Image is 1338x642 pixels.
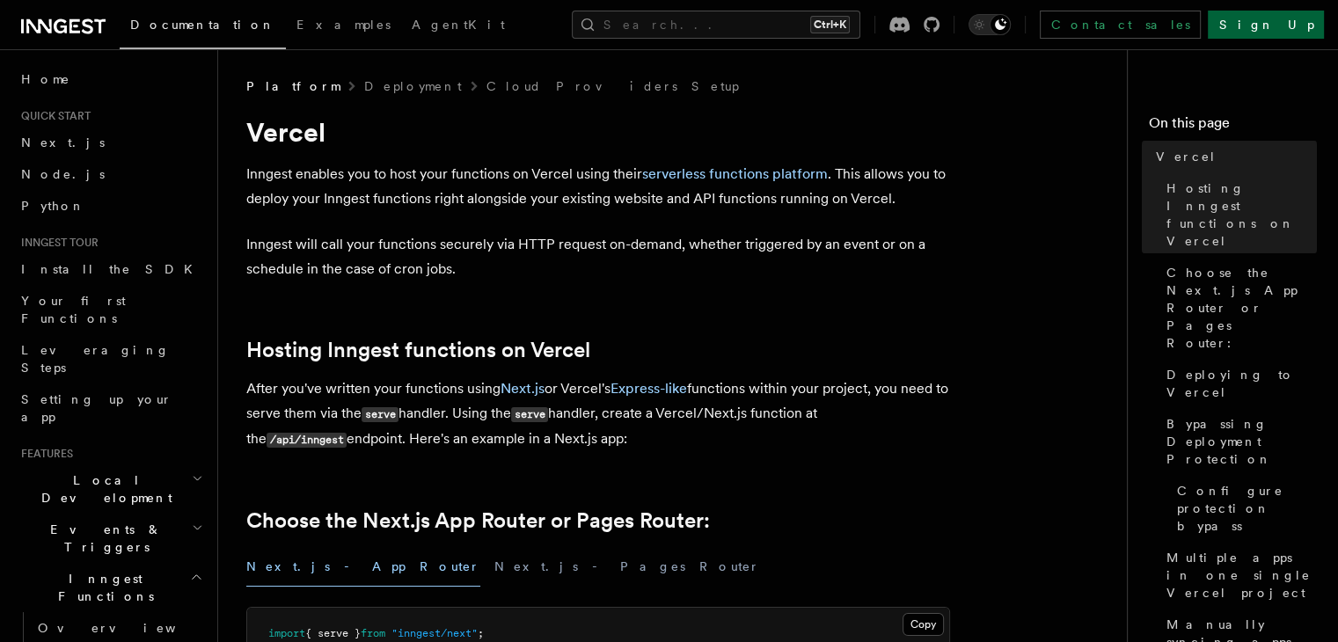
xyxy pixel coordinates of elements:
[1159,359,1317,408] a: Deploying to Vercel
[246,338,590,362] a: Hosting Inngest functions on Vercel
[14,285,207,334] a: Your first Functions
[572,11,860,39] button: Search...Ctrl+K
[1159,408,1317,475] a: Bypassing Deployment Protection
[21,343,170,375] span: Leveraging Steps
[412,18,505,32] span: AgentKit
[130,18,275,32] span: Documentation
[1177,482,1317,535] span: Configure protection bypass
[21,167,105,181] span: Node.js
[1156,148,1217,165] span: Vercel
[903,613,944,636] button: Copy
[362,407,398,422] code: serve
[286,5,401,47] a: Examples
[14,190,207,222] a: Python
[21,135,105,150] span: Next.js
[478,627,484,639] span: ;
[1159,542,1317,609] a: Multiple apps in one single Vercel project
[38,621,219,635] span: Overview
[14,464,207,514] button: Local Development
[267,433,347,448] code: /api/inngest
[14,109,91,123] span: Quick start
[969,14,1011,35] button: Toggle dark mode
[14,570,190,605] span: Inngest Functions
[246,376,950,452] p: After you've written your functions using or Vercel's functions within your project, you need to ...
[14,471,192,507] span: Local Development
[14,127,207,158] a: Next.js
[14,253,207,285] a: Install the SDK
[14,334,207,383] a: Leveraging Steps
[268,627,305,639] span: import
[21,392,172,424] span: Setting up your app
[14,63,207,95] a: Home
[120,5,286,49] a: Documentation
[14,563,207,612] button: Inngest Functions
[246,508,710,533] a: Choose the Next.js App Router or Pages Router:
[1166,366,1317,401] span: Deploying to Vercel
[21,262,203,276] span: Install the SDK
[1040,11,1201,39] a: Contact sales
[364,77,462,95] a: Deployment
[14,158,207,190] a: Node.js
[1170,475,1317,542] a: Configure protection bypass
[246,547,480,587] button: Next.js - App Router
[14,514,207,563] button: Events & Triggers
[401,5,515,47] a: AgentKit
[1159,172,1317,257] a: Hosting Inngest functions on Vercel
[21,70,70,88] span: Home
[642,165,828,182] a: serverless functions platform
[1166,264,1317,352] span: Choose the Next.js App Router or Pages Router:
[246,232,950,281] p: Inngest will call your functions securely via HTTP request on-demand, whether triggered by an eve...
[511,407,548,422] code: serve
[391,627,478,639] span: "inngest/next"
[1149,113,1317,141] h4: On this page
[296,18,391,32] span: Examples
[486,77,739,95] a: Cloud Providers Setup
[305,627,361,639] span: { serve }
[361,627,385,639] span: from
[1149,141,1317,172] a: Vercel
[14,521,192,556] span: Events & Triggers
[1166,415,1317,468] span: Bypassing Deployment Protection
[494,547,760,587] button: Next.js - Pages Router
[21,199,85,213] span: Python
[810,16,850,33] kbd: Ctrl+K
[14,236,99,250] span: Inngest tour
[1166,179,1317,250] span: Hosting Inngest functions on Vercel
[246,77,340,95] span: Platform
[21,294,126,325] span: Your first Functions
[14,447,73,461] span: Features
[501,380,545,397] a: Next.js
[246,162,950,211] p: Inngest enables you to host your functions on Vercel using their . This allows you to deploy your...
[1159,257,1317,359] a: Choose the Next.js App Router or Pages Router:
[1166,549,1317,602] span: Multiple apps in one single Vercel project
[1208,11,1324,39] a: Sign Up
[14,383,207,433] a: Setting up your app
[611,380,687,397] a: Express-like
[246,116,950,148] h1: Vercel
